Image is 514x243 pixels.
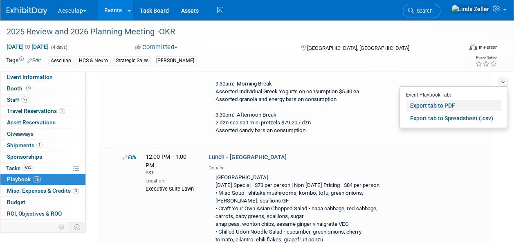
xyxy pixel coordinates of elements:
a: Giveaways [0,128,85,139]
div: Event Rating [475,56,497,60]
a: Staff27 [0,94,85,106]
div: In-Person [478,44,498,50]
div: HCS & Neuro [76,56,110,65]
span: Event Information [7,74,53,80]
span: Staff [7,97,29,103]
span: 3 [42,222,48,228]
img: ExhibitDay [7,7,47,15]
a: Travel Reservations1 [0,106,85,117]
span: Sponsorships [7,153,42,160]
span: Asset Reservations [7,119,56,126]
a: ROI, Objectives & ROO [0,208,85,219]
img: Format-Inperson.png [469,44,477,50]
a: Booth [0,83,85,94]
td: Toggle Event Tabs [69,222,86,232]
a: Sponsorships [0,151,85,162]
span: Search [414,8,433,14]
span: 12:00 PM - 1:00 PM [146,153,196,176]
a: Export tab to Spreadsheet (.csv) [406,112,501,124]
span: [DATE] [DATE] [6,43,49,50]
span: Shipments [7,142,43,148]
div: Strategic Sales [113,56,151,65]
span: 1 [36,142,43,148]
span: Playbook [7,176,41,182]
div: PST [146,170,196,176]
span: 3 [73,188,79,194]
span: Giveaways [7,130,34,137]
span: (4 days) [50,45,67,50]
a: Attachments3 [0,220,85,231]
span: ROI, Objectives & ROO [7,210,62,217]
a: Budget [0,197,85,208]
span: Budget [7,199,25,205]
div: 2025 Review and 2026 Planning Meeting -OKR [4,25,456,39]
span: 27 [21,97,29,103]
span: 60% [22,165,34,171]
span: Attachments [7,222,48,228]
a: Export tab to PDF [406,100,501,111]
span: Booth not reserved yet [25,85,32,91]
button: Committed [132,43,181,52]
div: [PERSON_NAME] [154,56,197,65]
span: Travel Reservations [7,108,65,114]
span: Lunch - [GEOGRAPHIC_DATA] [209,154,287,161]
img: Linda Zeller [451,4,489,13]
a: Shipments1 [0,140,85,151]
div: Event Playbook Tab: [406,90,501,99]
div: Location: [146,176,196,184]
a: Event Information [0,72,85,83]
a: Edit [27,58,41,63]
div: Aesculap [48,56,74,65]
span: Booth [7,85,32,92]
a: Search [403,4,440,18]
td: Personalize Event Tab Strip [55,222,69,232]
div: Executive Suite Lawn [146,184,196,193]
div: Details: [209,162,385,171]
td: Tags [6,56,41,65]
span: to [24,43,31,50]
a: Tasks60% [0,163,85,174]
a: Misc. Expenses & Credits3 [0,185,85,196]
span: 16 [33,176,41,182]
span: 1 [59,108,65,114]
a: Asset Reservations [0,117,85,128]
span: [GEOGRAPHIC_DATA], [GEOGRAPHIC_DATA] [307,45,409,51]
span: Tasks [6,165,34,171]
span: Misc. Expenses & Credits [7,187,79,194]
a: Playbook16 [0,174,85,185]
a: Edit [123,154,137,160]
div: Event Format [426,43,498,55]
